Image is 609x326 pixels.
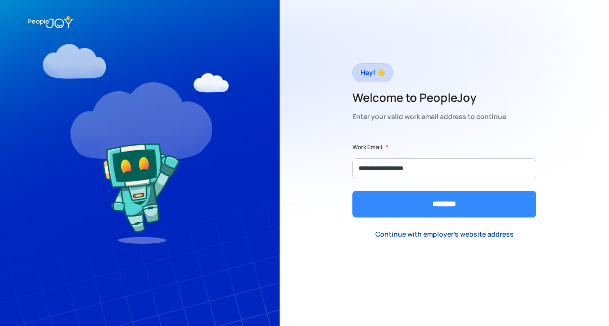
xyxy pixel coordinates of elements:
[352,110,506,123] div: Enter your valid work email address to continue
[375,229,514,239] div: Continue with employer's website address
[352,142,382,152] label: Work Email
[352,142,536,217] form: Form
[368,225,521,244] a: Continue with employer's website address
[352,90,506,105] h2: Welcome to PeopleJoy
[361,66,385,79] div: Hey! 👋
